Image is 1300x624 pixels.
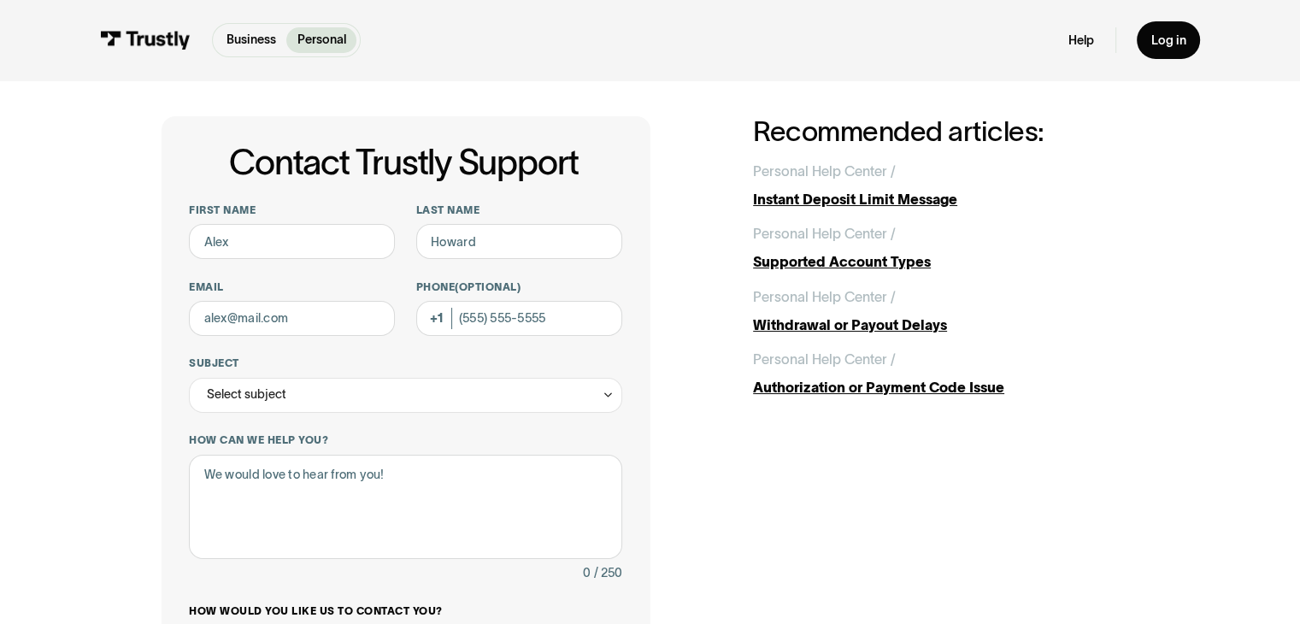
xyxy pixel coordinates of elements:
div: Personal Help Center / [753,223,896,244]
a: Personal [286,27,356,53]
p: Business [226,31,276,49]
img: Trustly Logo [100,31,191,50]
a: Personal Help Center /Supported Account Types [753,223,1138,272]
div: Authorization or Payment Code Issue [753,377,1138,398]
div: Select subject [207,384,286,405]
h2: Recommended articles: [753,116,1138,147]
a: Personal Help Center /Withdrawal or Payout Delays [753,286,1138,335]
a: Personal Help Center /Instant Deposit Limit Message [753,161,1138,209]
label: Email [189,280,395,294]
label: Phone [416,280,622,294]
label: Last name [416,203,622,217]
input: (555) 555-5555 [416,301,622,336]
label: How would you like us to contact you? [189,604,621,618]
div: Personal Help Center / [753,349,896,370]
div: Instant Deposit Limit Message [753,189,1138,210]
div: Personal Help Center / [753,286,896,308]
input: Alex [189,224,395,259]
div: / 250 [594,562,622,584]
h1: Contact Trustly Support [185,144,621,182]
p: Personal [297,31,346,49]
div: Log in [1150,32,1185,49]
div: Personal Help Center / [753,161,896,182]
input: alex@mail.com [189,301,395,336]
input: Howard [416,224,622,259]
span: (Optional) [455,281,521,292]
label: How can we help you? [189,433,621,447]
div: Select subject [189,378,621,413]
div: Withdrawal or Payout Delays [753,315,1138,336]
label: First name [189,203,395,217]
label: Subject [189,356,621,370]
a: Log in [1137,21,1200,58]
a: Business [216,27,287,53]
div: Supported Account Types [753,251,1138,273]
a: Personal Help Center /Authorization or Payment Code Issue [753,349,1138,397]
div: 0 [583,562,591,584]
a: Help [1068,32,1094,49]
